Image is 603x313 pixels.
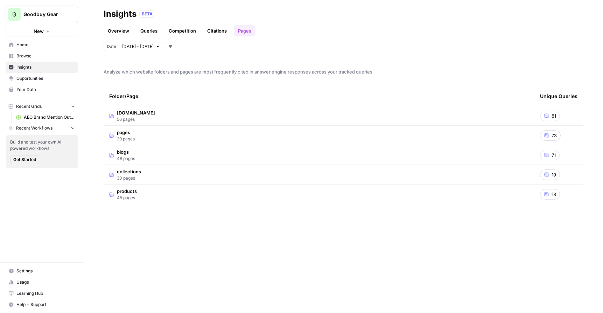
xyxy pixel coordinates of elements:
[109,86,529,106] div: Folder/Page
[117,188,137,195] span: products
[16,290,75,297] span: Learning Hub
[117,195,137,201] span: 45 pages
[552,152,556,159] span: 71
[6,288,78,299] a: Learning Hub
[6,50,78,62] a: Browse
[552,132,557,139] span: 73
[6,277,78,288] a: Usage
[13,156,36,163] span: Get Started
[117,155,135,162] span: 48 pages
[16,64,75,70] span: Insights
[6,101,78,112] button: Recent Grids
[552,112,556,119] span: 81
[203,25,231,36] a: Citations
[6,62,78,73] a: Insights
[16,279,75,285] span: Usage
[117,175,141,181] span: 30 pages
[16,301,75,308] span: Help + Support
[107,43,116,50] span: Date
[117,116,155,123] span: 56 pages
[104,8,136,20] div: Insights
[16,86,75,93] span: Your Data
[16,42,75,48] span: Home
[6,39,78,50] a: Home
[117,129,135,136] span: pages
[16,75,75,82] span: Opportunities
[136,25,162,36] a: Queries
[10,139,74,152] span: Build and test your own AI powered workflows
[10,155,39,164] button: Get Started
[24,114,75,120] span: AEO Brand Mention Outreach
[552,171,556,178] span: 19
[6,265,78,277] a: Settings
[6,26,78,36] button: New
[119,42,163,51] button: [DATE] - [DATE]
[16,103,42,110] span: Recent Grids
[6,73,78,84] a: Opportunities
[6,299,78,310] button: Help + Support
[117,148,135,155] span: blogs
[552,191,556,198] span: 18
[117,109,155,116] span: [DOMAIN_NAME]
[234,25,255,36] a: Pages
[16,53,75,59] span: Browse
[6,84,78,95] a: Your Data
[117,136,135,142] span: 29 pages
[104,25,133,36] a: Overview
[104,68,583,75] span: Analyze which website folders and pages are most frequently cited in answer engine responses acro...
[6,123,78,133] button: Recent Workflows
[122,43,154,50] span: [DATE] - [DATE]
[16,268,75,274] span: Settings
[164,25,200,36] a: Competition
[12,10,16,19] span: G
[139,11,155,18] div: BETA
[117,168,141,175] span: collections
[540,86,577,106] div: Unique Queries
[23,11,66,18] span: Goodbuy Gear
[6,6,78,23] button: Workspace: Goodbuy Gear
[13,112,78,123] a: AEO Brand Mention Outreach
[34,28,44,35] span: New
[16,125,52,131] span: Recent Workflows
